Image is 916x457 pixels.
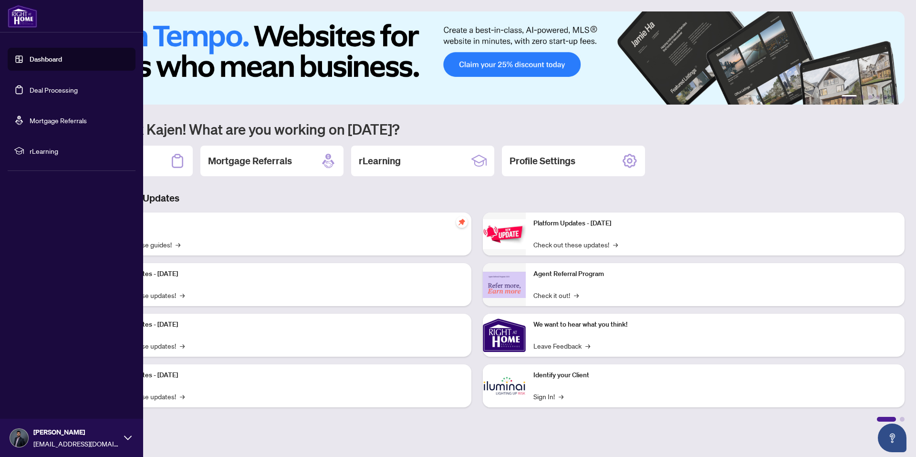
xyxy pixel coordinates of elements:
[868,95,872,99] button: 3
[100,319,464,330] p: Platform Updates - [DATE]
[585,340,590,351] span: →
[100,218,464,229] p: Self-Help
[483,219,526,249] img: Platform Updates - June 23, 2025
[483,314,526,357] img: We want to hear what you think!
[33,438,119,449] span: [EMAIL_ADDRESS][DOMAIN_NAME]
[50,120,905,138] h1: Welcome back Kajen! What are you working on [DATE]?
[483,272,526,298] img: Agent Referral Program
[613,239,618,250] span: →
[861,95,864,99] button: 2
[574,290,579,300] span: →
[176,239,180,250] span: →
[559,391,563,402] span: →
[533,391,563,402] a: Sign In!→
[100,370,464,381] p: Platform Updates - [DATE]
[33,427,119,437] span: [PERSON_NAME]
[50,191,905,205] h3: Brokerage & Industry Updates
[30,116,87,125] a: Mortgage Referrals
[533,319,897,330] p: We want to hear what you think!
[180,340,185,351] span: →
[533,269,897,279] p: Agent Referral Program
[50,11,905,105] img: Slide 0
[10,429,28,447] img: Profile Icon
[842,95,857,99] button: 1
[533,290,579,300] a: Check it out!→
[876,95,880,99] button: 4
[8,5,37,28] img: logo
[878,424,906,452] button: Open asap
[510,154,575,168] h2: Profile Settings
[359,154,401,168] h2: rLearning
[533,218,897,229] p: Platform Updates - [DATE]
[483,364,526,407] img: Identify your Client
[208,154,292,168] h2: Mortgage Referrals
[884,95,887,99] button: 5
[891,95,895,99] button: 6
[533,340,590,351] a: Leave Feedback→
[100,269,464,279] p: Platform Updates - [DATE]
[456,216,468,228] span: pushpin
[30,146,129,156] span: rLearning
[533,370,897,381] p: Identify your Client
[180,290,185,300] span: →
[180,391,185,402] span: →
[30,55,62,64] a: Dashboard
[533,239,618,250] a: Check out these updates!→
[30,85,78,94] a: Deal Processing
